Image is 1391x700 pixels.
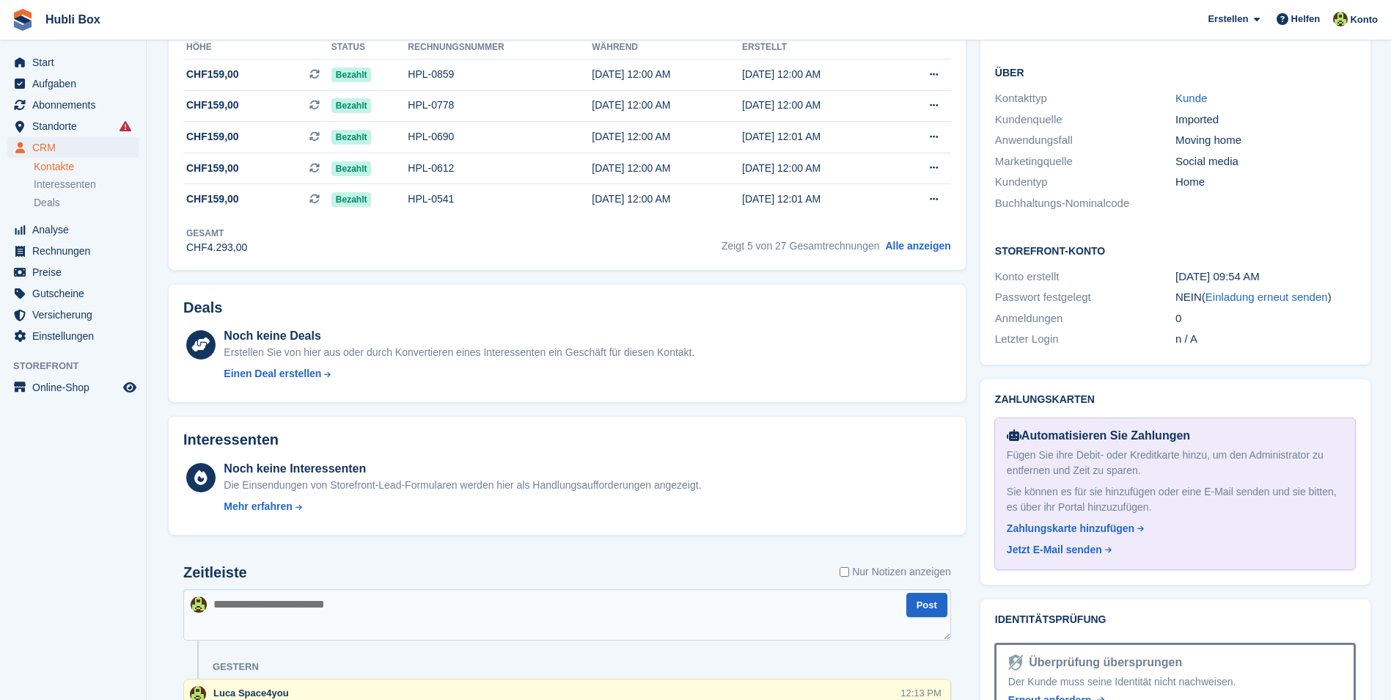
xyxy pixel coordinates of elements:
div: Die Einsendungen von Storefront-Lead-Formularen werden hier als Handlungsaufforderungen angezeigt. [224,478,701,493]
div: Letzter Login [995,331,1175,348]
span: Bezahlt [331,98,372,113]
div: Noch keine Interessenten [224,460,701,478]
span: Helfen [1291,12,1321,26]
th: Erstellt [742,36,892,59]
div: [DATE] 09:54 AM [1175,269,1356,285]
div: HPL-0612 [408,161,592,176]
th: Status [331,36,408,59]
div: Kundenquelle [995,112,1175,128]
a: Alle anzeigen [885,240,950,252]
a: Einladung erneut senden [1205,291,1328,303]
div: Jetzt E-Mail senden [1007,542,1102,558]
div: Buchhaltungs-Nominalcode [995,195,1175,212]
span: CHF159,00 [186,129,239,145]
th: Während [592,36,742,59]
span: Start [32,52,120,73]
a: Mehr erfahren [224,499,701,514]
div: Anwendungsfall [995,132,1175,149]
div: [DATE] 12:00 AM [592,129,742,145]
span: Konto [1350,12,1378,27]
div: [DATE] 12:00 AM [592,192,742,207]
span: Storefront [13,359,146,373]
div: [DATE] 12:01 AM [742,129,892,145]
a: Kunde [1175,92,1207,104]
div: [DATE] 12:00 AM [592,161,742,176]
span: CRM [32,137,120,158]
div: Moving home [1175,132,1356,149]
div: Gesamt [186,227,247,240]
img: Identitätsüberprüfung bereit [1008,655,1023,671]
div: Noch keine Deals [224,327,694,345]
span: CHF159,00 [186,192,239,207]
div: Anmeldungen [995,310,1175,327]
a: Deals [34,195,139,211]
h2: Zahlungskarten [995,394,1356,406]
a: menu [7,95,139,115]
h2: Zeitleiste [183,564,247,581]
span: Bezahlt [331,192,372,207]
span: ( ) [1202,291,1332,303]
a: menu [7,116,139,136]
a: menu [7,219,139,240]
img: Luca Space4you [191,597,207,613]
div: 0 [1175,310,1356,327]
span: Deals [34,196,60,210]
span: Preise [32,262,120,282]
th: Rechnungsnummer [408,36,592,59]
div: n / A [1175,331,1356,348]
div: [DATE] 12:00 AM [742,67,892,82]
span: Analyse [32,219,120,240]
a: menu [7,326,139,346]
div: NEIN [1175,289,1356,306]
button: Post [906,593,947,617]
a: Zahlungskarte hinzufügen [1007,521,1337,536]
a: Interessenten [34,177,139,192]
div: Der Kunde muss seine Identität nicht nachweisen. [1008,674,1342,690]
h2: Interessenten [183,431,279,448]
th: Höhe [183,36,331,59]
input: Nur Notizen anzeigen [840,564,849,580]
div: Social media [1175,153,1356,170]
a: Speisekarte [7,377,139,398]
a: menu [7,262,139,282]
div: Marketingquelle [995,153,1175,170]
span: Erstellen [1208,12,1248,26]
div: HPL-0541 [408,192,592,207]
i: Es sind Fehler bei der Synchronisierung von Smart-Einträgen aufgetreten [120,120,131,132]
a: Einen Deal erstellen [224,366,694,382]
a: menu [7,241,139,261]
h2: Deals [183,299,222,316]
div: Konto erstellt [995,269,1175,285]
img: Luca Space4you [1333,12,1348,26]
div: Zahlungskarte hinzufügen [1007,521,1134,536]
div: [DATE] 12:00 AM [592,98,742,113]
div: [DATE] 12:01 AM [742,192,892,207]
a: Vorschau-Shop [121,379,139,396]
div: Passwort festgelegt [995,289,1175,306]
img: stora-icon-8386f47178a22dfd0bd8f6a31ec36ba5ce8667c1dd55bd0f319d3a0aa187defe.svg [12,9,34,31]
span: CHF159,00 [186,98,239,113]
span: Online-Shop [32,377,120,398]
div: Einen Deal erstellen [224,366,321,382]
div: [DATE] 12:00 AM [742,161,892,176]
div: HPL-0690 [408,129,592,145]
a: menu [7,137,139,158]
span: Abonnements [32,95,120,115]
div: Kontakttyp [995,90,1175,107]
span: Gutscheine [32,283,120,304]
div: 12:13 PM [900,686,942,700]
a: Kontakte [34,160,139,174]
a: menu [7,73,139,94]
span: Zeigt 5 von 27 Gesamtrechnungen [722,240,880,252]
div: [DATE] 12:00 AM [592,67,742,82]
span: Bezahlt [331,161,372,176]
span: Interessenten [34,178,96,192]
div: Kundentyp [995,174,1175,191]
span: Einstellungen [32,326,120,346]
div: Sie können es für sie hinzufügen oder eine E-Mail senden und sie bitten, es über ihr Portal hinzu... [1007,484,1343,515]
a: Hubli Box [40,7,106,32]
div: HPL-0859 [408,67,592,82]
div: Gestern [213,661,259,673]
a: menu [7,52,139,73]
div: Imported [1175,112,1356,128]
